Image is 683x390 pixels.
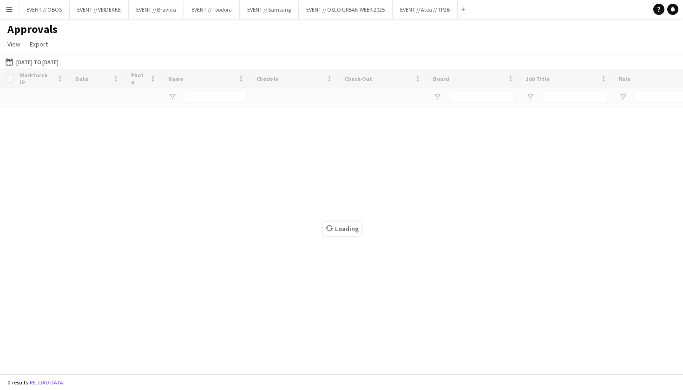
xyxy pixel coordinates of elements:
button: EVENT // Bravida [129,0,184,19]
button: EVENT // OBOS [19,0,70,19]
button: [DATE] to [DATE] [4,56,60,67]
button: EVENT // Atea // TP2B [393,0,458,19]
button: EVENT // OSLO URBAN WEEK 2025 [299,0,393,19]
a: Export [26,38,52,50]
span: View [7,40,20,48]
button: EVENT // Samsung [240,0,299,19]
span: Export [30,40,48,48]
button: Reload data [28,377,65,388]
span: Loading [323,222,361,236]
button: EVENT // Foodora [184,0,240,19]
button: EVENT // VEIDEKKE [70,0,129,19]
a: View [4,38,24,50]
